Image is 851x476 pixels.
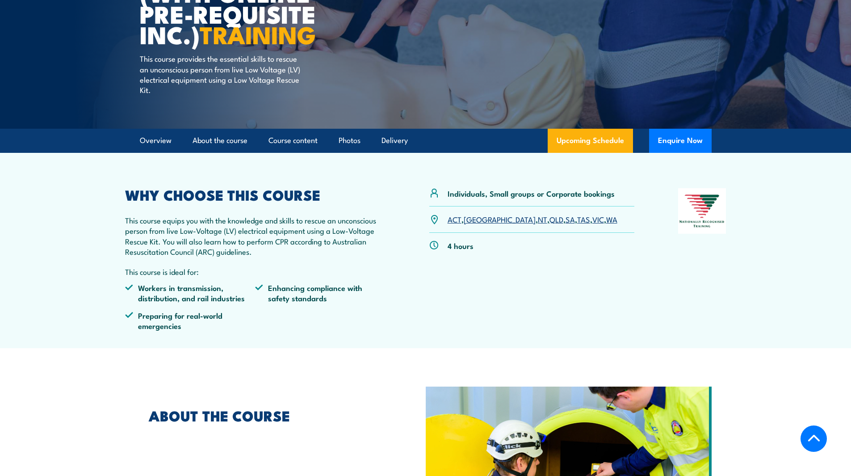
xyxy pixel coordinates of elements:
[448,214,617,224] p: , , , , , , ,
[577,214,590,224] a: TAS
[255,282,386,303] li: Enhancing compliance with safety standards
[125,282,256,303] li: Workers in transmission, distribution, and rail industries
[548,129,633,153] a: Upcoming Schedule
[448,240,474,251] p: 4 hours
[538,214,547,224] a: NT
[140,53,303,95] p: This course provides the essential skills to rescue an unconscious person from live Low Voltage (...
[381,129,408,152] a: Delivery
[125,266,386,277] p: This course is ideal for:
[268,129,318,152] a: Course content
[193,129,247,152] a: About the course
[200,15,316,52] strong: TRAINING
[448,188,615,198] p: Individuals, Small groups or Corporate bookings
[678,188,726,234] img: Nationally Recognised Training logo.
[606,214,617,224] a: WA
[448,214,461,224] a: ACT
[549,214,563,224] a: QLD
[140,129,172,152] a: Overview
[149,409,385,421] h2: ABOUT THE COURSE
[125,188,386,201] h2: WHY CHOOSE THIS COURSE
[649,129,712,153] button: Enquire Now
[464,214,536,224] a: [GEOGRAPHIC_DATA]
[592,214,604,224] a: VIC
[566,214,575,224] a: SA
[339,129,361,152] a: Photos
[125,215,386,257] p: This course equips you with the knowledge and skills to rescue an unconscious person from live Lo...
[125,310,256,331] li: Preparing for real-world emergencies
